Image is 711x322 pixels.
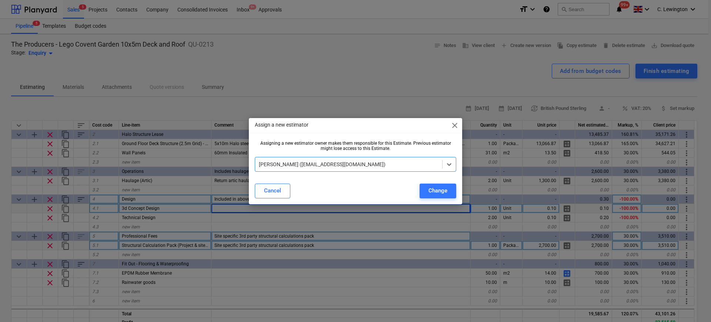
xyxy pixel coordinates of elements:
span: close [450,121,459,130]
button: Cancel [255,184,290,198]
div: Change [428,186,447,195]
button: Change [420,184,456,198]
p: Assign a new estimator [255,121,308,129]
iframe: Chat Widget [674,286,711,322]
div: Cancel [264,186,281,195]
div: Assigning a new estimator owner makes them responsible for this Estimate. Previous estimator migh... [255,141,456,151]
